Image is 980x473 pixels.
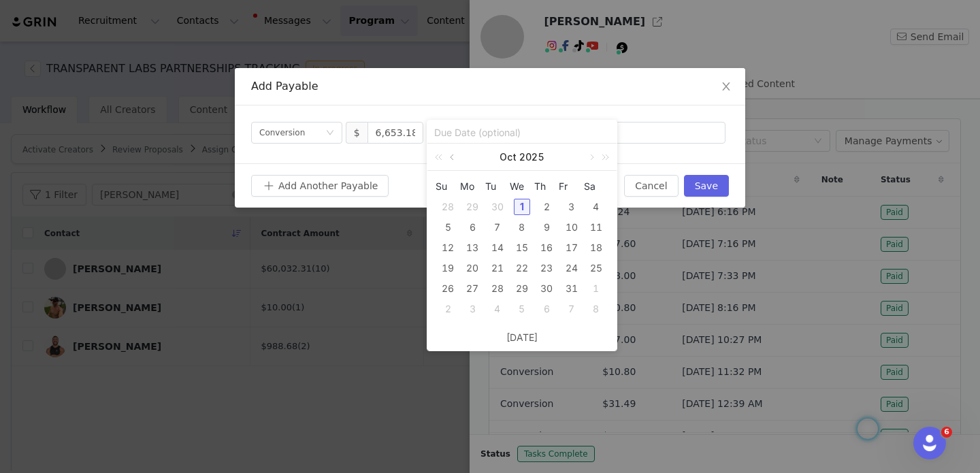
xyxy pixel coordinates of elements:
div: 14 [489,240,506,256]
a: Last year (Control + left) [432,144,450,171]
div: 16 [538,240,555,256]
td: October 5, 2025 [436,217,460,238]
span: Tu [485,180,510,193]
td: October 18, 2025 [584,238,608,258]
td: October 14, 2025 [485,238,510,258]
input: Due Date (optional) [434,125,610,140]
td: October 22, 2025 [510,258,534,278]
div: 6 [464,219,480,235]
div: 30 [489,199,506,215]
td: October 31, 2025 [559,278,583,299]
input: Note (optional) [534,122,725,144]
div: 21 [489,260,506,276]
div: 3 [464,301,480,317]
div: 6 [538,301,555,317]
a: Previous month (PageUp) [447,144,459,171]
td: September 30, 2025 [485,197,510,217]
span: We [510,180,534,193]
div: 2 [538,199,555,215]
td: November 1, 2025 [584,278,608,299]
td: October 4, 2025 [584,197,608,217]
td: November 8, 2025 [584,299,608,319]
i: icon: close [721,81,732,92]
td: October 11, 2025 [584,217,608,238]
td: October 16, 2025 [534,238,559,258]
td: October 19, 2025 [436,258,460,278]
div: Conversion [259,123,305,143]
div: 12 [440,240,456,256]
div: 8 [588,301,604,317]
span: Su [436,180,460,193]
button: Save [684,175,729,197]
td: October 28, 2025 [485,278,510,299]
div: 31 [563,280,580,297]
td: November 7, 2025 [559,299,583,319]
div: 23 [538,260,555,276]
div: 5 [514,301,530,317]
td: October 23, 2025 [534,258,559,278]
td: October 29, 2025 [510,278,534,299]
td: October 26, 2025 [436,278,460,299]
td: November 3, 2025 [460,299,485,319]
td: October 1, 2025 [510,197,534,217]
iframe: Intercom live chat [913,427,946,459]
a: Next month (PageDown) [585,144,597,171]
a: Next year (Control + right) [594,144,612,171]
td: November 2, 2025 [436,299,460,319]
div: 13 [464,240,480,256]
div: 26 [440,280,456,297]
td: November 5, 2025 [510,299,534,319]
div: 1 [514,199,530,215]
span: Mo [460,180,485,193]
div: 25 [588,260,604,276]
td: September 28, 2025 [436,197,460,217]
th: Tue [485,176,510,197]
td: October 3, 2025 [559,197,583,217]
div: 19 [440,260,456,276]
td: October 2, 2025 [534,197,559,217]
div: 5 [440,219,456,235]
div: 11 [588,219,604,235]
th: Mon [460,176,485,197]
div: 3 [563,199,580,215]
div: 29 [464,199,480,215]
td: October 30, 2025 [534,278,559,299]
a: 2025 [518,144,546,171]
td: October 24, 2025 [559,258,583,278]
div: 20 [464,260,480,276]
td: October 12, 2025 [436,238,460,258]
div: 4 [588,199,604,215]
td: October 9, 2025 [534,217,559,238]
td: October 25, 2025 [584,258,608,278]
button: Add Another Payable [251,175,389,197]
div: 1 [588,280,604,297]
th: Thu [534,176,559,197]
th: Sun [436,176,460,197]
td: October 20, 2025 [460,258,485,278]
td: October 27, 2025 [460,278,485,299]
button: Close [707,68,745,106]
th: Fri [559,176,583,197]
div: 17 [563,240,580,256]
span: Sa [584,180,608,193]
span: $ [346,122,367,144]
div: 2 [440,301,456,317]
span: 6 [941,427,952,438]
button: Cancel [624,175,678,197]
td: October 17, 2025 [559,238,583,258]
td: October 6, 2025 [460,217,485,238]
div: 28 [440,199,456,215]
td: October 21, 2025 [485,258,510,278]
div: 9 [538,219,555,235]
div: 28 [489,280,506,297]
td: October 15, 2025 [510,238,534,258]
div: 10 [563,219,580,235]
td: September 29, 2025 [460,197,485,217]
td: October 7, 2025 [485,217,510,238]
span: Th [534,180,559,193]
div: 24 [563,260,580,276]
td: November 6, 2025 [534,299,559,319]
div: 4 [489,301,506,317]
td: October 13, 2025 [460,238,485,258]
i: icon: down [326,129,334,138]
